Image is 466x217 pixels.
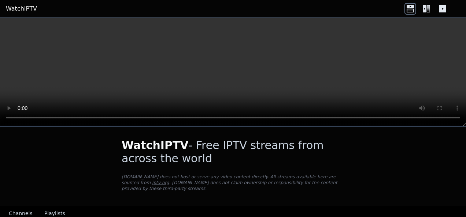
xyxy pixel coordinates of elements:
span: WatchIPTV [122,139,189,152]
p: [DOMAIN_NAME] does not host or serve any video content directly. All streams available here are s... [122,174,344,191]
h1: - Free IPTV streams from across the world [122,139,344,165]
a: WatchIPTV [6,4,37,13]
a: iptv-org [152,180,169,185]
